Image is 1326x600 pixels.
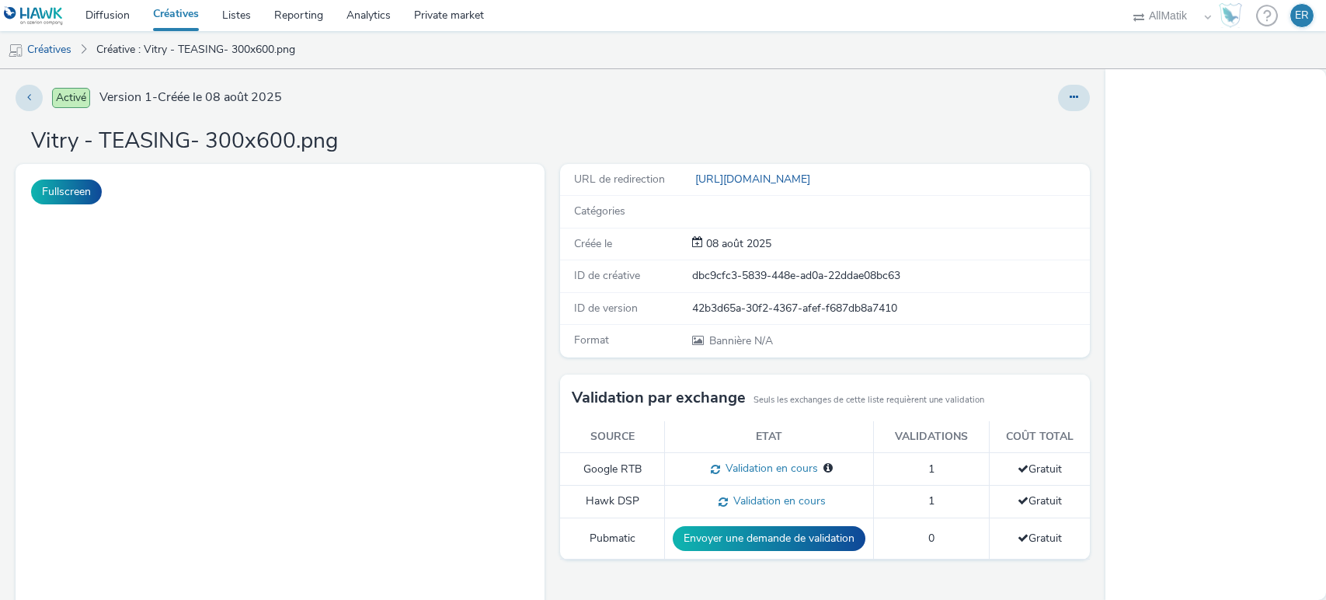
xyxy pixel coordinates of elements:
[874,421,990,453] th: Validations
[52,88,90,108] span: Activé
[1295,4,1309,27] div: ER
[703,236,771,251] span: 08 août 2025
[99,89,282,106] span: Version 1 - Créée le 08 août 2025
[574,236,612,251] span: Créée le
[928,531,934,546] span: 0
[574,301,638,316] span: ID de version
[928,494,934,508] span: 1
[560,453,665,486] td: Google RTB
[673,526,865,551] button: Envoyer une demande de validation
[574,333,609,347] span: Format
[1018,531,1062,546] span: Gratuit
[572,386,746,410] h3: Validation par exchange
[692,268,1088,284] div: dbc9cfc3-5839-448e-ad0a-22ddae08bc63
[990,421,1090,453] th: Coût total
[31,127,338,156] h1: Vitry - TEASING- 300x600.png
[692,172,816,187] a: [URL][DOMAIN_NAME]
[665,421,874,453] th: Etat
[928,462,934,476] span: 1
[4,6,64,26] img: undefined Logo
[574,204,625,218] span: Catégories
[574,172,665,187] span: URL de redirection
[1018,494,1062,508] span: Gratuit
[1219,3,1248,28] a: Hawk Academy
[560,486,665,518] td: Hawk DSP
[703,236,771,252] div: Création 08 août 2025, 13:13
[709,333,754,348] span: Bannière
[708,333,773,348] span: N/A
[574,268,640,283] span: ID de créative
[560,518,665,560] td: Pubmatic
[31,180,102,204] button: Fullscreen
[753,394,984,406] small: Seuls les exchanges de cette liste requièrent une validation
[1219,3,1242,28] img: Hawk Academy
[1018,462,1062,476] span: Gratuit
[89,31,303,68] a: Créative : Vitry - TEASING- 300x600.png
[728,494,826,508] span: Validation en cours
[720,461,818,476] span: Validation en cours
[560,421,665,453] th: Source
[692,301,1088,316] div: 42b3d65a-30f2-4367-afef-f687db8a7410
[8,43,23,58] img: mobile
